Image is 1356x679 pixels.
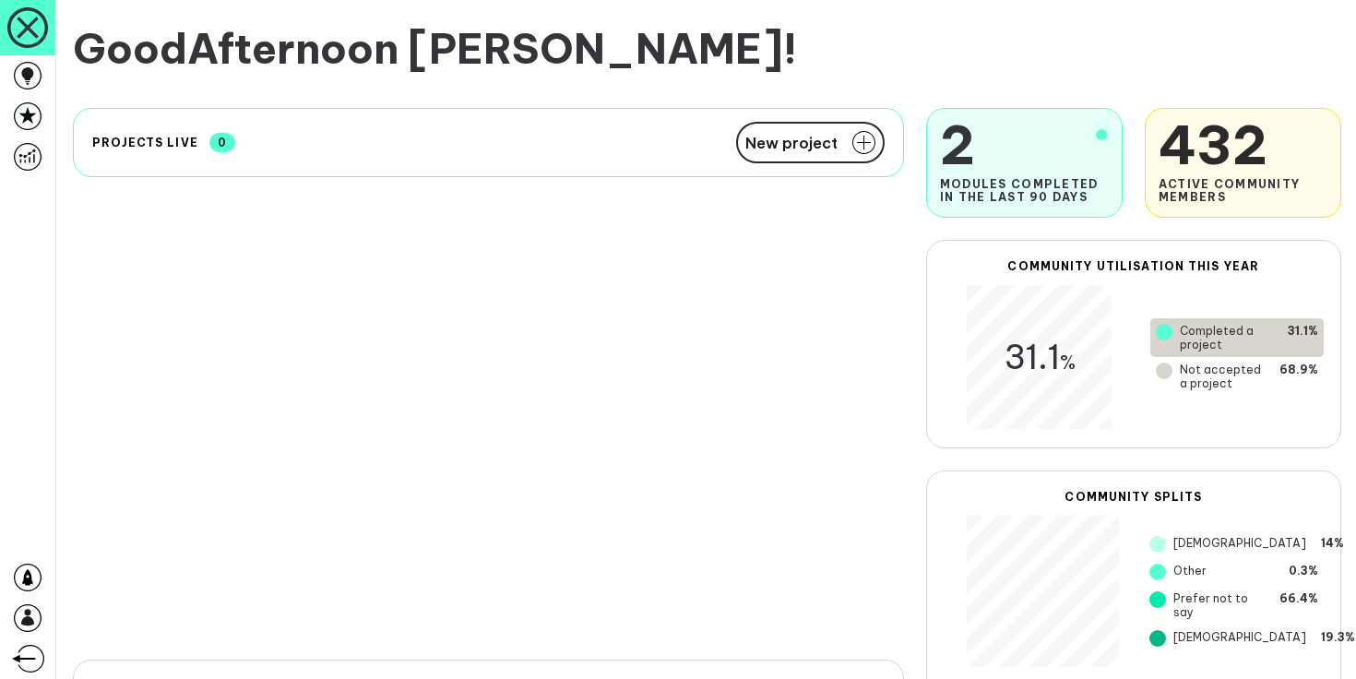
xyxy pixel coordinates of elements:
[940,178,1109,204] span: Modules completed in the last 90 days
[1180,324,1273,351] span: Completed a project
[940,112,1109,178] span: 2
[1159,112,1327,178] span: 432
[1321,536,1344,553] span: 14%
[408,22,797,75] span: [PERSON_NAME] !
[944,259,1324,273] h2: Community Utilisation this year
[1321,630,1355,647] span: 19.3%
[1173,564,1207,580] span: Other
[1289,564,1318,580] span: 0.3%
[1173,536,1306,553] span: [DEMOGRAPHIC_DATA]
[745,136,838,150] span: New project
[1279,363,1318,390] span: 68.9%
[1159,178,1327,204] span: Active Community Members
[1173,630,1306,647] span: [DEMOGRAPHIC_DATA]
[1004,336,1076,378] span: 31.1
[1173,591,1265,619] span: Prefer not to say
[1180,363,1265,390] span: Not accepted a project
[944,490,1324,504] h2: Community Splits
[736,122,885,163] button: New project
[1060,350,1076,375] span: %
[1288,324,1318,351] span: 31.1%
[209,133,235,152] span: 0
[1279,591,1318,619] span: 66.4%
[92,136,198,149] h2: Projects live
